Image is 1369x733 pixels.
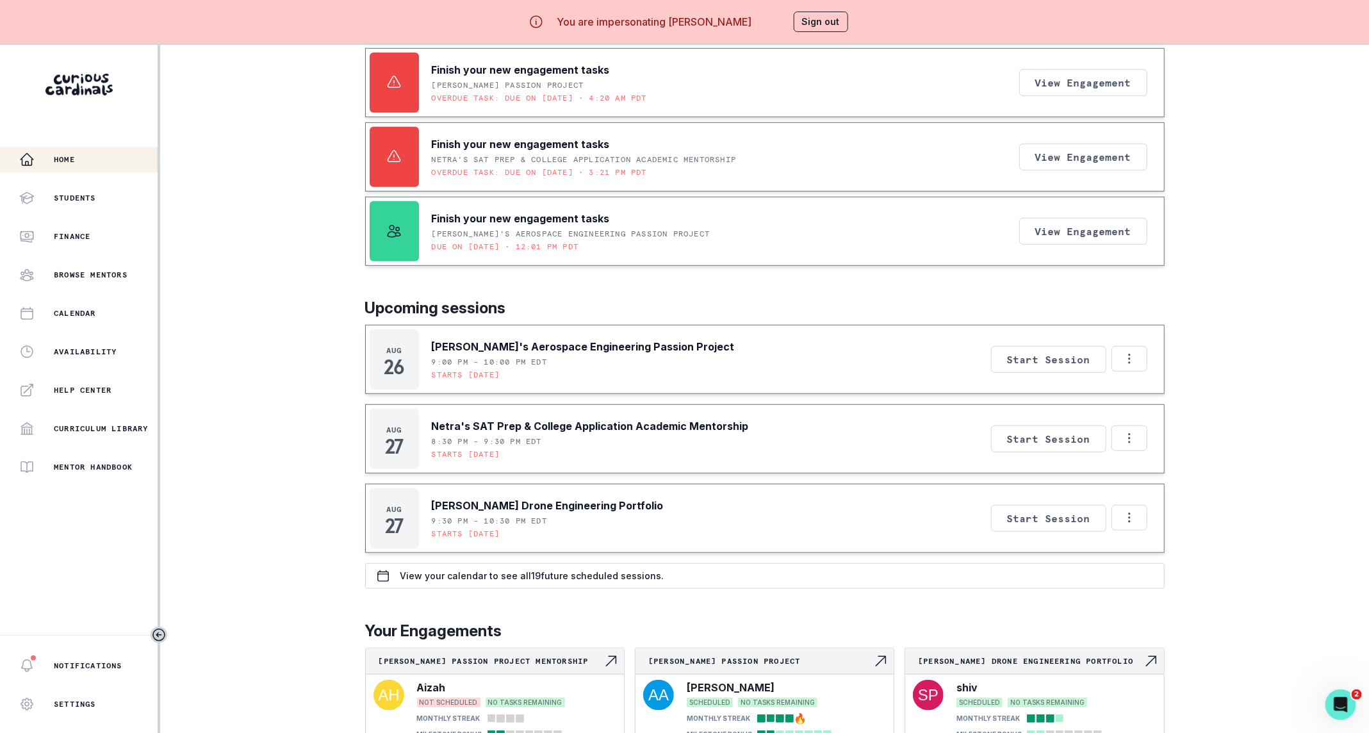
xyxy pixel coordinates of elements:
[1019,218,1147,245] button: View Engagement
[687,698,733,707] span: SCHEDULED
[956,714,1020,723] p: MONTHLY STREAK
[386,425,402,435] p: Aug
[432,418,749,434] p: Netra's SAT Prep & College Application Academic Mentorship
[432,242,579,252] p: Due on [DATE] • 12:01 PM PDT
[557,14,751,29] p: You are impersonating [PERSON_NAME]
[432,436,542,447] p: 8:30 PM - 9:30 PM EDT
[432,357,547,367] p: 9:00 PM - 10:00 PM EDT
[54,231,90,242] p: Finance
[54,661,122,671] p: Notifications
[365,620,1165,643] p: Your Engagements
[794,711,807,726] span: 🔥
[1111,505,1147,531] button: Options
[379,656,603,666] p: [PERSON_NAME] Passion Project Mentorship
[432,498,664,513] p: [PERSON_NAME] Drone Engineering Portfolio
[54,193,96,203] p: Students
[432,449,500,459] p: Starts [DATE]
[918,656,1143,666] p: [PERSON_NAME] Drone Engineering Portfolio
[54,424,149,434] p: Curriculum Library
[432,529,500,539] p: Starts [DATE]
[432,62,610,78] p: Finish your new engagement tasks
[432,136,610,152] p: Finish your new engagement tasks
[45,74,113,95] img: Curious Cardinals Logo
[956,680,978,695] p: shiv
[1325,689,1356,720] iframe: Intercom live chat
[400,571,664,581] p: View your calendar to see all 19 future scheduled sessions.
[432,229,710,239] p: [PERSON_NAME]'s Aerospace Engineering Passion Project
[54,347,117,357] p: Availability
[54,270,127,280] p: Browse Mentors
[54,385,111,395] p: Help Center
[913,680,944,711] img: svg
[373,680,404,711] img: svg
[1111,425,1147,451] button: Options
[1111,346,1147,372] button: Options
[386,504,402,515] p: Aug
[794,12,848,32] button: Sign out
[603,654,619,669] svg: Navigate to engagement page
[991,425,1106,452] button: Start Session
[432,370,500,380] p: Starts [DATE]
[432,339,735,354] p: [PERSON_NAME]'s Aerospace Engineering Passion Project
[417,680,446,695] p: Aizah
[365,297,1165,320] p: Upcoming sessions
[385,440,403,453] p: 27
[54,462,133,472] p: Mentor Handbook
[1008,698,1087,707] span: NO TASKS REMAINING
[486,698,565,707] span: NO TASKS REMAINING
[643,680,674,711] img: svg
[873,654,889,669] svg: Navigate to engagement page
[54,308,96,318] p: Calendar
[1019,144,1147,170] button: View Engagement
[432,154,737,165] p: Netra's SAT Prep & College Application Academic Mentorship
[432,516,547,526] p: 9:30 PM - 10:30 PM EDT
[738,698,817,707] span: NO TASKS REMAINING
[1019,69,1147,96] button: View Engagement
[385,520,403,532] p: 27
[384,361,404,374] p: 26
[432,80,584,90] p: [PERSON_NAME] Passion Project
[687,680,775,695] p: [PERSON_NAME]
[648,656,873,666] p: [PERSON_NAME] Passion Project
[956,698,1003,707] span: SCHEDULED
[54,699,96,709] p: Settings
[1352,689,1362,700] span: 2
[417,714,480,723] p: MONTHLY STREAK
[386,345,402,356] p: Aug
[991,505,1106,532] button: Start Session
[151,627,167,643] button: Toggle sidebar
[417,698,480,707] span: NOT SCHEDULED
[54,154,75,165] p: Home
[432,167,647,177] p: Overdue task: Due on [DATE] • 3:21 PM PDT
[1144,654,1159,669] svg: Navigate to engagement page
[991,346,1106,373] button: Start Session
[432,93,647,103] p: Overdue task: Due on [DATE] • 4:20 AM PDT
[687,714,750,723] p: MONTHLY STREAK
[432,211,610,226] p: Finish your new engagement tasks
